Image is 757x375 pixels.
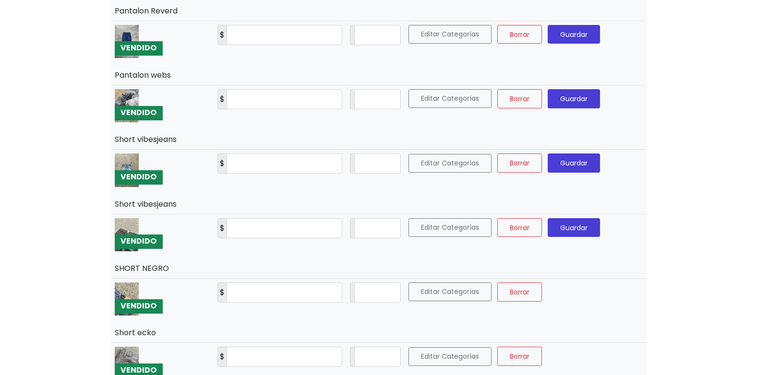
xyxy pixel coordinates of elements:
[115,25,139,58] img: small_1727922423362.jpeg
[217,218,227,238] label: $
[217,25,227,45] label: $
[217,282,227,303] label: $
[497,347,542,366] button: Borrar
[115,234,163,249] div: VENDIDO
[217,347,227,367] label: $
[115,5,178,16] a: Pantalon Reverd
[115,89,139,122] img: small_1725856783736.jpeg
[115,218,139,251] img: small_1725600852085.jpeg
[217,89,227,109] label: $
[560,223,588,232] span: Guardar
[497,153,542,173] button: Borrar
[409,347,492,366] button: Editar Categorías
[548,153,600,173] button: Guardar
[115,153,139,187] img: small_1725600929792.jpeg
[115,134,177,145] a: Short vibesjeans
[409,282,492,301] button: Editar Categorías
[510,223,529,232] span: Borrar
[510,287,529,297] span: Borrar
[497,282,542,302] button: Borrar
[115,327,156,338] a: Short ecko
[115,41,163,56] div: VENDIDO
[497,25,542,44] button: Borrar
[548,218,600,237] button: Guardar
[409,218,492,237] button: Editar Categorías
[409,25,492,44] button: Editar Categorías
[560,158,588,168] span: Guardar
[115,282,139,316] img: small_1725578730690.jpeg
[510,158,529,168] span: Borrar
[497,218,542,237] button: Borrar
[115,263,169,274] a: SHORT NEGRO
[510,29,529,39] span: Borrar
[510,94,529,104] span: Borrar
[497,89,542,108] button: Borrar
[510,352,529,361] span: Borrar
[115,170,163,185] div: VENDIDO
[217,153,227,174] label: $
[115,199,177,210] a: Short vibesjeans
[548,25,600,44] button: Guardar
[115,106,163,120] div: VENDIDO
[115,299,163,314] div: VENDIDO
[560,94,588,104] span: Guardar
[409,154,492,173] button: Editar Categorías
[115,70,171,81] a: Pantalon webs
[560,29,588,39] span: Guardar
[409,89,492,108] button: Editar Categorías
[548,89,600,108] button: Guardar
